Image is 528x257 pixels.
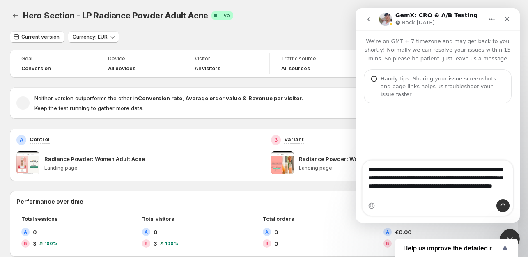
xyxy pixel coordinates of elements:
[248,95,302,101] strong: Revenue per visitor
[186,95,241,101] strong: Average order value
[165,241,178,246] span: 100 %
[395,239,411,248] span: €0.00
[403,244,500,252] span: Help us improve the detailed report for A/B campaigns
[16,197,512,206] h2: Performance over time
[386,229,389,234] h2: A
[34,95,303,101] span: Neither version outperforms the other in .
[220,12,230,19] span: Live
[138,95,182,101] strong: Conversion rate
[10,31,64,43] button: Current version
[44,165,257,171] p: Landing page
[21,34,60,40] span: Current version
[142,216,174,222] span: Total visitors
[24,241,27,246] h2: B
[10,10,21,21] button: Back
[263,216,294,222] span: Total orders
[154,239,157,248] span: 3
[145,229,148,234] h2: A
[22,99,25,107] h2: -
[108,65,135,72] h4: All devices
[21,55,85,73] a: GoalConversion
[16,151,39,174] img: Radiance Powder: Women Adult Acne
[34,105,144,111] span: Keep the test running to gather more data.
[68,31,119,43] button: Currency: EUR
[281,55,344,73] a: Traffic sourceAll sources
[73,34,108,40] span: Currency: EUR
[299,165,512,171] p: Landing page
[265,241,269,246] h2: B
[386,241,389,246] h2: B
[274,137,278,143] h2: B
[281,55,344,62] span: Traffic source
[281,65,310,72] h4: All sources
[195,55,258,62] span: Visitor
[274,239,278,248] span: 0
[24,229,27,234] h2: A
[182,95,184,101] strong: ,
[30,135,50,143] p: Control
[21,65,51,72] span: Conversion
[20,137,23,143] h2: A
[44,241,57,246] span: 100 %
[271,151,294,174] img: Radiance Powder: Women Adult Acne B
[21,55,85,62] span: Goal
[108,55,171,73] a: DeviceAll devices
[108,55,171,62] span: Device
[284,135,304,143] p: Variant
[356,8,520,223] iframe: Intercom live chat
[195,65,220,72] h4: All visitors
[195,55,258,73] a: VisitorAll visitors
[403,243,510,253] button: Show survey - Help us improve the detailed report for A/B campaigns
[500,229,520,249] iframe: Intercom live chat
[145,241,148,246] h2: B
[395,228,411,236] span: €0.00
[274,228,278,236] span: 0
[243,95,247,101] strong: &
[500,225,512,237] button: Expand chart
[23,11,208,21] span: Hero Section - LP Radiance Powder Adult Acne
[21,216,57,222] span: Total sessions
[33,228,37,236] span: 0
[154,228,157,236] span: 0
[299,155,404,163] p: Radiance Powder: Women Adult Acne B
[44,155,145,163] p: Radiance Powder: Women Adult Acne
[265,229,269,234] h2: A
[33,239,36,248] span: 3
